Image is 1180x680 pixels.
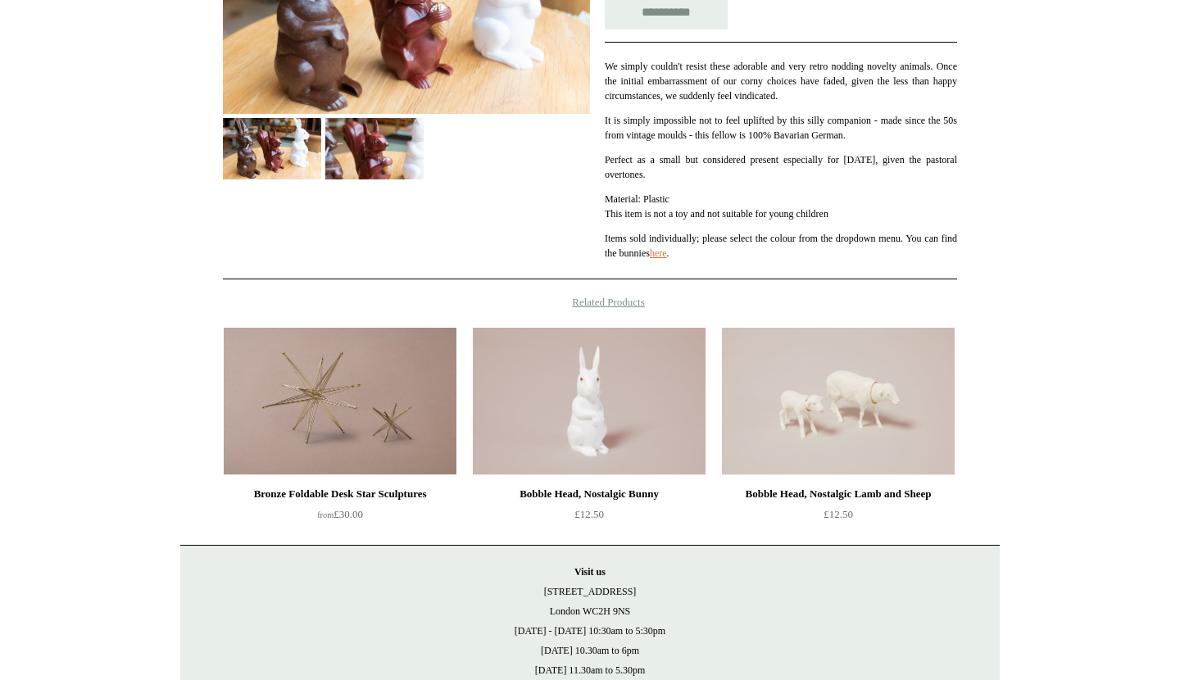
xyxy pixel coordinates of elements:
img: Bronze Foldable Desk Star Sculptures [224,328,456,475]
a: Bobble Head, Nostalgic Lamb and Sheep Bobble Head, Nostalgic Lamb and Sheep [722,328,955,475]
span: from [317,510,334,519]
p: Material: Plastic This item is not a toy and not suitable for young children [605,192,957,221]
img: Bobble Head, Nostalgic Squirrel [223,118,321,179]
a: Bobble Head, Nostalgic Bunny £12.50 [473,484,706,551]
a: Bobble Head, Nostalgic Bunny Bobble Head, Nostalgic Bunny [473,328,706,475]
strong: Visit us [574,566,606,578]
p: Items sold individually; please select the colour from the dropdown menu. You can find the bunnies . [605,231,957,261]
p: Perfect as a small but considered present especially for [DATE], given the pastoral overtones. [605,152,957,182]
img: Bobble Head, Nostalgic Bunny [473,328,706,475]
div: Bobble Head, Nostalgic Bunny [477,484,701,504]
div: Bronze Foldable Desk Star Sculptures [228,484,452,504]
img: Bobble Head, Nostalgic Squirrel [325,118,424,179]
div: Bobble Head, Nostalgic Lamb and Sheep [726,484,951,504]
span: £12.50 [574,508,604,520]
p: We simply couldn't resist these adorable and very retro nodding novelty animals. Once the initial... [605,59,957,103]
p: It is simply impossible not to feel uplifted by this silly companion - made since the 50s from vi... [605,113,957,143]
a: here [650,247,667,259]
img: Bobble Head, Nostalgic Lamb and Sheep [722,328,955,475]
a: Bronze Foldable Desk Star Sculptures Bronze Foldable Desk Star Sculptures [224,328,456,475]
a: Bobble Head, Nostalgic Lamb and Sheep £12.50 [722,484,955,551]
h4: Related Products [180,296,1000,309]
span: £12.50 [824,508,853,520]
span: £30.00 [317,508,363,520]
a: Bronze Foldable Desk Star Sculptures from£30.00 [224,484,456,551]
